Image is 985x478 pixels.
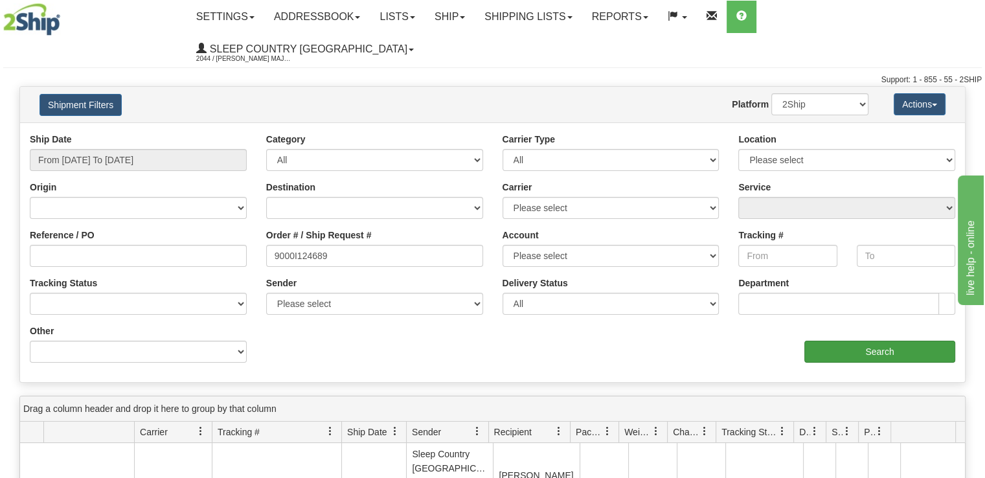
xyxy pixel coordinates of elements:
a: Ship [425,1,475,33]
span: Carrier [140,426,168,438]
span: Charge [673,426,700,438]
a: Ship Date filter column settings [384,420,406,442]
label: Account [503,229,539,242]
div: live help - online [10,8,120,23]
label: Reference / PO [30,229,95,242]
label: Tracking Status [30,277,97,290]
label: Department [738,277,789,290]
a: Carrier filter column settings [190,420,212,442]
div: grid grouping header [20,396,965,422]
a: Packages filter column settings [596,420,618,442]
span: Tracking # [218,426,260,438]
label: Delivery Status [503,277,568,290]
label: Category [266,133,306,146]
a: Sender filter column settings [466,420,488,442]
div: Support: 1 - 855 - 55 - 2SHIP [3,74,982,85]
span: Sleep Country [GEOGRAPHIC_DATA] [207,43,407,54]
span: Ship Date [347,426,387,438]
span: Sender [412,426,441,438]
a: Sleep Country [GEOGRAPHIC_DATA] 2044 / [PERSON_NAME] Major [PERSON_NAME] [187,33,424,65]
a: Charge filter column settings [694,420,716,442]
a: Recipient filter column settings [548,420,570,442]
a: Shipping lists [475,1,582,33]
iframe: chat widget [955,173,984,305]
button: Actions [894,93,945,115]
input: Search [804,341,955,363]
a: Tracking Status filter column settings [771,420,793,442]
a: Weight filter column settings [645,420,667,442]
a: Settings [187,1,264,33]
a: Shipment Issues filter column settings [836,420,858,442]
span: Recipient [494,426,532,438]
a: Tracking # filter column settings [319,420,341,442]
label: Carrier [503,181,532,194]
label: Location [738,133,776,146]
label: Carrier Type [503,133,555,146]
span: Tracking Status [721,426,778,438]
input: To [857,245,955,267]
label: Origin [30,181,56,194]
span: Shipment Issues [832,426,843,438]
span: 2044 / [PERSON_NAME] Major [PERSON_NAME] [196,52,293,65]
input: From [738,245,837,267]
img: logo2044.jpg [3,3,60,36]
a: Reports [582,1,658,33]
span: Pickup Status [864,426,875,438]
span: Packages [576,426,603,438]
span: Weight [624,426,651,438]
a: Lists [370,1,424,33]
label: Other [30,324,54,337]
a: Pickup Status filter column settings [868,420,890,442]
label: Service [738,181,771,194]
label: Destination [266,181,315,194]
label: Ship Date [30,133,72,146]
a: Delivery Status filter column settings [804,420,826,442]
a: Addressbook [264,1,370,33]
label: Platform [732,98,769,111]
label: Order # / Ship Request # [266,229,372,242]
label: Sender [266,277,297,290]
span: Delivery Status [799,426,810,438]
label: Tracking # [738,229,783,242]
button: Shipment Filters [40,94,122,116]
